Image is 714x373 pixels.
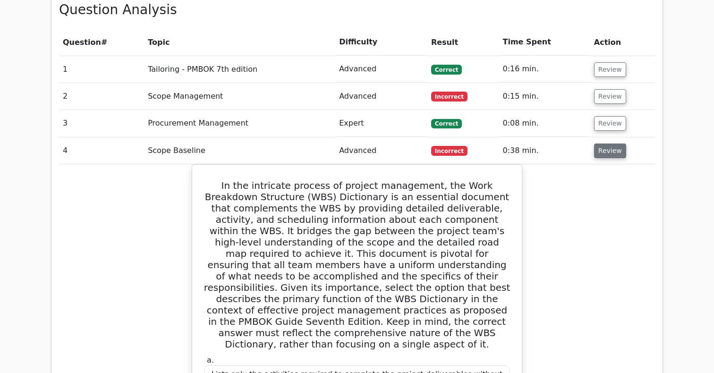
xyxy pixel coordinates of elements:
[144,137,335,164] td: Scope Baseline
[59,29,144,56] th: #
[144,83,335,110] td: Scope Management
[335,29,427,56] th: Difficulty
[427,29,499,56] th: Result
[499,29,590,56] th: Time Spent
[431,92,467,101] span: Incorrect
[59,110,144,137] td: 3
[335,83,427,110] td: Advanced
[499,110,590,137] td: 0:08 min.
[335,56,427,83] td: Advanced
[594,62,626,77] button: Review
[144,110,335,137] td: Procurement Management
[59,83,144,110] td: 2
[594,144,626,158] button: Review
[335,137,427,164] td: Advanced
[59,56,144,83] td: 1
[335,110,427,137] td: Expert
[590,29,655,56] th: Action
[59,137,144,164] td: 4
[144,29,335,56] th: Topic
[499,83,590,110] td: 0:15 min.
[499,137,590,164] td: 0:38 min.
[144,56,335,83] td: Tailoring - PMBOK 7th edition
[594,89,626,104] button: Review
[59,2,655,18] h3: Question Analysis
[431,65,462,74] span: Correct
[431,146,467,155] span: Incorrect
[204,180,510,350] h5: In the intricate process of project management, the Work Breakdown Structure (WBS) Dictionary is ...
[499,56,590,83] td: 0:16 min.
[63,38,101,47] span: Question
[594,116,626,131] button: Review
[431,119,462,128] span: Correct
[207,356,214,365] span: a.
